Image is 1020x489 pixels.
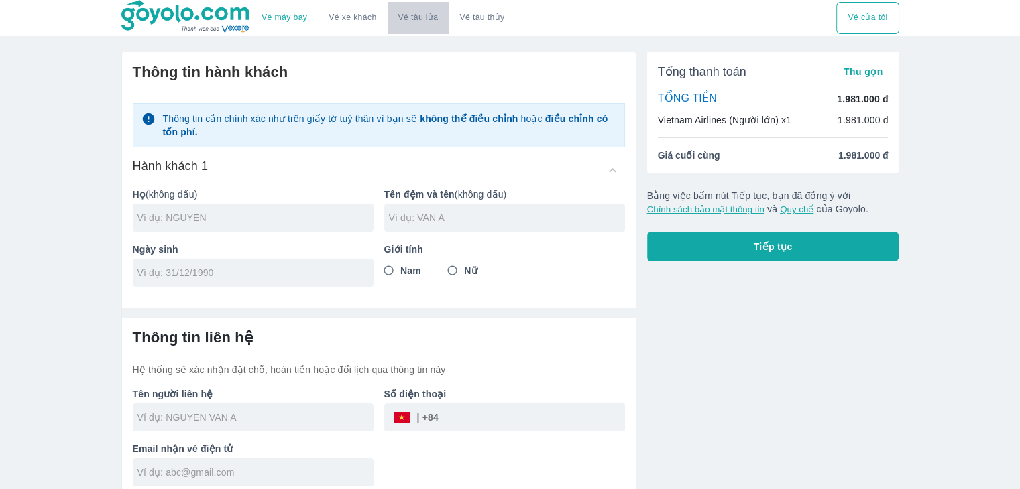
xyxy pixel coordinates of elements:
a: Vé máy bay [262,13,307,23]
h6: Hành khách 1 [133,158,209,174]
p: (không dấu) [384,188,625,201]
p: Ngày sinh [133,242,374,256]
h6: Thông tin liên hệ [133,328,625,347]
p: Hệ thống sẽ xác nhận đặt chỗ, hoàn tiền hoặc đổi lịch qua thông tin này [133,363,625,376]
div: choose transportation mode [836,2,899,34]
span: Tiếp tục [754,240,793,253]
b: Họ [133,189,146,200]
button: Chính sách bảo mật thông tin [647,204,764,214]
b: Email nhận vé điện tử [133,443,233,454]
strong: không thể điều chỉnh [420,113,518,124]
button: Quy chế [780,204,813,214]
a: Vé tàu lửa [388,2,449,34]
span: Giá cuối cùng [658,149,720,162]
input: Ví dụ: abc@gmail.com [137,466,374,479]
button: Tiếp tục [647,232,899,261]
p: 1.981.000 đ [837,92,888,106]
span: Nữ [464,264,477,277]
input: Ví dụ: VAN A [389,211,625,224]
input: Ví dụ: NGUYEN VAN A [137,411,374,424]
a: Vé xe khách [329,13,376,23]
span: 1.981.000 đ [838,149,889,162]
button: Vé tàu thủy [449,2,515,34]
p: Vietnam Airlines (Người lớn) x1 [658,113,791,127]
b: Số điện thoại [384,389,447,399]
input: Ví dụ: NGUYEN [137,211,374,224]
p: Giới tính [384,242,625,256]
b: Tên đệm và tên [384,189,455,200]
p: Thông tin cần chính xác như trên giấy tờ tuỳ thân vì bạn sẽ hoặc [162,112,616,139]
span: Nam [400,264,421,277]
p: Bằng việc bấm nút Tiếp tục, bạn đã đồng ý với và của Goyolo. [647,189,899,216]
h6: Thông tin hành khách [133,63,625,82]
b: Tên người liên hệ [133,389,213,399]
p: (không dấu) [133,188,374,201]
span: Tổng thanh toán [658,64,746,80]
div: choose transportation mode [251,2,515,34]
button: Vé của tôi [836,2,899,34]
p: 1.981.000 đ [838,113,889,127]
p: TỔNG TIỀN [658,92,717,107]
span: Thu gọn [844,66,883,77]
button: Thu gọn [838,62,889,81]
input: Ví dụ: 31/12/1990 [137,266,360,279]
